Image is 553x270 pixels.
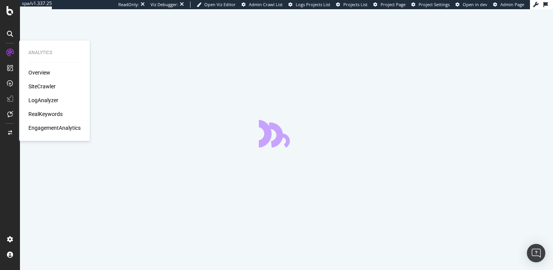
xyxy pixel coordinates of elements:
a: Open in dev [455,2,487,8]
a: SiteCrawler [28,83,56,90]
span: Project Page [381,2,406,7]
a: Admin Crawl List [242,2,283,8]
span: Open in dev [463,2,487,7]
div: animation [259,120,314,147]
a: Projects List [336,2,368,8]
a: LogAnalyzer [28,96,58,104]
span: Admin Crawl List [249,2,283,7]
a: Project Settings [411,2,450,8]
div: ReadOnly: [118,2,139,8]
a: RealKeywords [28,110,63,118]
div: Open Intercom Messenger [527,244,545,262]
a: Logs Projects List [288,2,330,8]
a: Project Page [373,2,406,8]
span: Projects List [343,2,368,7]
div: Analytics [28,50,81,56]
span: Logs Projects List [296,2,330,7]
span: Open Viz Editor [204,2,236,7]
a: Overview [28,69,50,76]
div: Viz Debugger: [151,2,178,8]
a: EngagementAnalytics [28,124,81,132]
a: Admin Page [493,2,524,8]
span: Admin Page [500,2,524,7]
span: Project Settings [419,2,450,7]
a: Open Viz Editor [197,2,236,8]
